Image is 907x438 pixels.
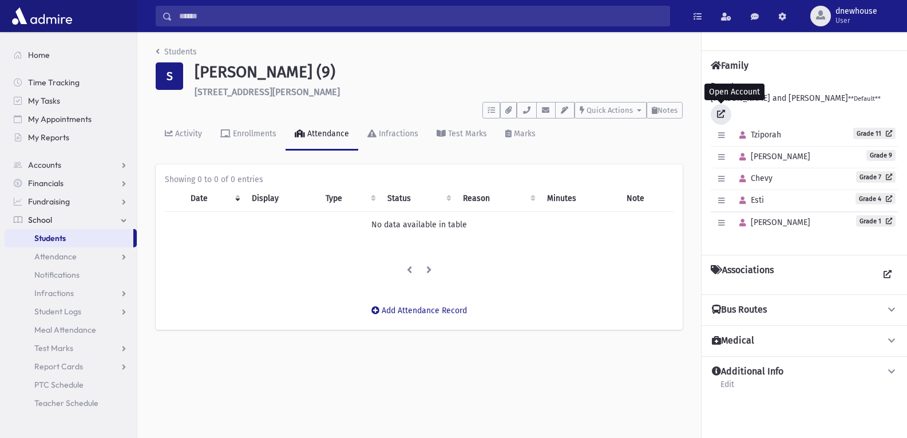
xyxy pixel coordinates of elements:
span: Grade 9 [866,150,896,161]
a: Meal Attendance [5,321,137,339]
div: Showing 0 to 0 of 0 entries [165,173,674,186]
span: PTC Schedule [34,380,84,390]
span: Student Logs [34,306,81,317]
a: School [5,211,137,229]
a: Teacher Schedule [5,394,137,412]
span: Students [34,233,66,243]
a: Test Marks [5,339,137,357]
th: Display [245,186,319,212]
h4: Bus Routes [712,304,767,316]
a: Fundraising [5,192,137,211]
span: School [28,215,52,225]
span: User [835,16,877,25]
h6: [STREET_ADDRESS][PERSON_NAME] [195,86,683,97]
nav: breadcrumb [156,46,197,62]
a: Grade 1 [856,215,896,227]
a: Grade 7 [856,171,896,183]
span: [PERSON_NAME] [734,152,810,161]
a: Enrollments [211,119,286,151]
span: Time Tracking [28,77,80,88]
button: Bus Routes [711,304,898,316]
a: Grade 11 [853,128,896,139]
a: PTC Schedule [5,376,137,394]
button: Medical [711,335,898,347]
a: Edit [720,378,735,398]
a: Students [5,229,133,247]
th: Note [620,186,674,212]
h4: Additional Info [712,366,783,378]
th: Reason: activate to sort column ascending [456,186,540,212]
h4: Medical [712,335,754,347]
a: View all Associations [877,265,898,285]
span: Esti [734,195,764,205]
span: dnewhouse [835,7,877,16]
span: Test Marks [34,343,73,353]
th: Status: activate to sort column ascending [381,186,457,212]
div: Test Marks [446,129,487,139]
a: Attendance [5,247,137,266]
a: My Reports [5,128,137,147]
a: Student Logs [5,302,137,321]
span: Meal Attendance [34,325,96,335]
span: Home [28,50,50,60]
span: Teacher Schedule [34,398,98,408]
a: Accounts [5,156,137,174]
div: [PERSON_NAME] and [PERSON_NAME] [711,80,898,246]
a: Test Marks [427,119,496,151]
div: Open Account [704,84,765,100]
a: Activity [156,119,211,151]
span: Report Cards [34,361,83,372]
span: Notifications [34,270,80,280]
span: My Reports [28,132,69,143]
div: S [156,62,183,90]
a: Grade 4 [855,193,896,204]
a: Home [5,46,137,64]
a: My Appointments [5,110,137,128]
a: Financials [5,174,137,192]
th: Type: activate to sort column ascending [319,186,380,212]
img: AdmirePro [9,5,75,27]
a: Students [156,47,197,57]
span: [PERSON_NAME] [734,218,810,227]
a: Time Tracking [5,73,137,92]
button: Notes [647,102,683,119]
div: Activity [173,129,202,139]
a: Report Cards [5,357,137,376]
span: Chevy [734,173,773,183]
h4: Family [711,60,748,71]
span: Tziporah [734,130,781,140]
a: Notifications [5,266,137,284]
span: Accounts [28,160,61,170]
span: Attendance [34,251,77,262]
span: Infractions [34,288,74,298]
span: My Tasks [28,96,60,106]
a: Marks [496,119,545,151]
div: Enrollments [231,129,276,139]
button: Additional Info [711,366,898,378]
input: Search [172,6,670,26]
a: Attendance [286,119,358,151]
a: Infractions [5,284,137,302]
h4: Associations [711,265,774,285]
span: Quick Actions [587,106,633,115]
button: Quick Actions [575,102,647,119]
a: Infractions [358,119,427,151]
h1: [PERSON_NAME] (9) [195,62,683,82]
td: No data available in table [165,211,674,238]
span: Financials [28,178,64,188]
div: Infractions [377,129,418,139]
div: Marks [512,129,536,139]
th: Minutes [540,186,620,212]
span: Fundraising [28,196,70,207]
div: Attendance [305,129,349,139]
a: My Tasks [5,92,137,110]
th: Date: activate to sort column ascending [184,186,244,212]
span: Notes [658,106,678,115]
button: Add Attendance Record [364,300,474,321]
span: My Appointments [28,114,92,124]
